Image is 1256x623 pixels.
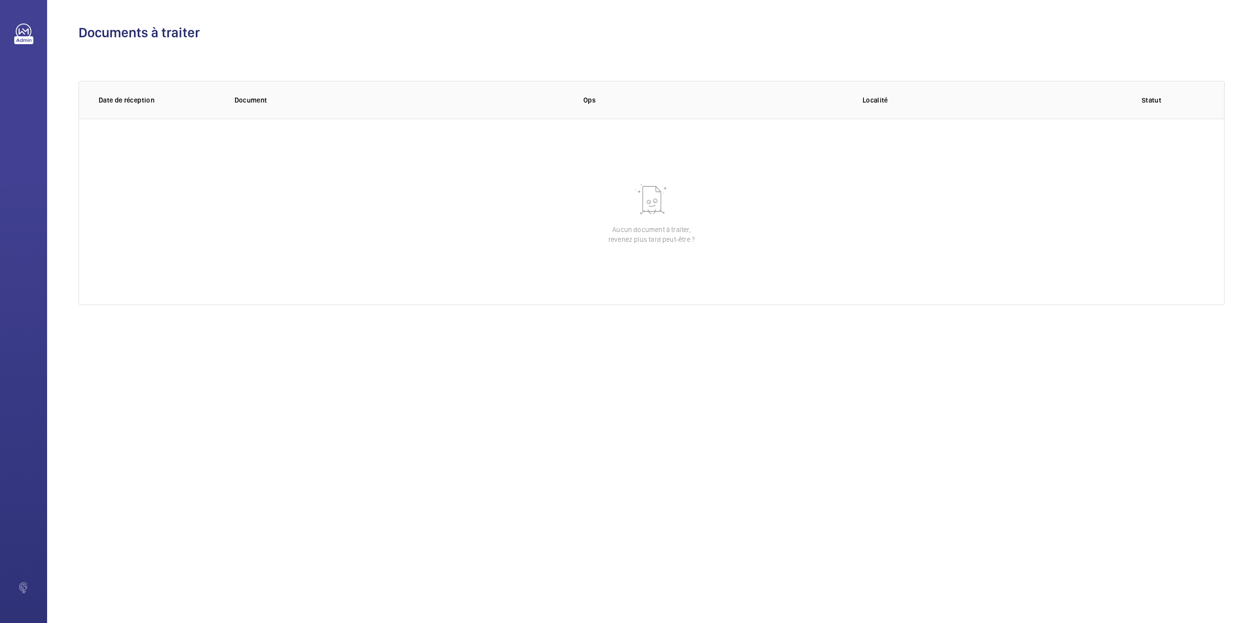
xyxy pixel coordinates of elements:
p: Localité [863,95,1126,105]
p: Document [235,95,568,105]
p: Date de réception [99,95,219,105]
h1: Documents à traiter [78,24,1225,42]
p: Ops [583,95,847,105]
p: Aucun document à traiter, revenez plus tard peut-être ? [608,225,695,244]
p: Statut [1142,95,1204,105]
